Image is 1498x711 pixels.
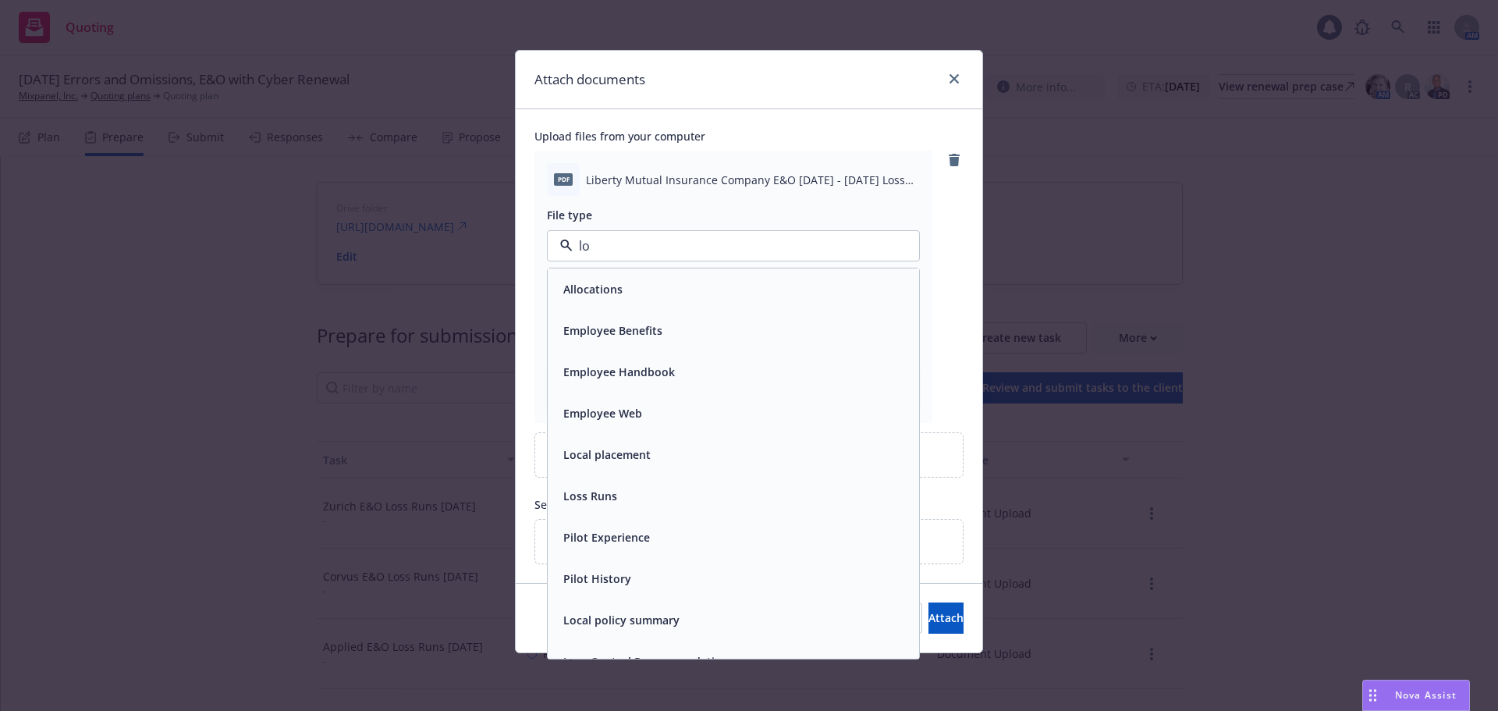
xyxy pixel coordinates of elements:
button: Pilot Experience [563,529,650,546]
button: Attach [928,603,964,634]
button: Nova Assist [1362,680,1470,711]
button: Employee Benefits [563,322,662,339]
button: Employee Web [563,405,642,421]
button: Loss Runs [563,488,617,504]
span: Select files from the Newfront files app [534,496,964,513]
button: Local placement [563,446,651,463]
span: Upload files from your computer [534,128,964,144]
div: Upload new files [534,432,964,478]
button: Loss Control Recommendations [563,653,734,670]
a: close [945,69,964,88]
span: pdf [554,173,573,185]
button: Pilot History [563,571,631,587]
span: Liberty Mutual Insurance Company E&O [DATE] - [DATE] Loss Runs - Valued [DATE].pdf [586,172,920,188]
span: File type [547,208,592,222]
input: Filter by keyword [573,236,888,255]
span: Nova Assist [1395,688,1457,702]
button: Employee Handbook [563,364,675,380]
span: Attach [928,610,964,625]
h1: Attach documents [534,69,645,90]
a: remove [945,151,964,169]
div: Drag to move [1363,681,1383,710]
button: Local policy summary [563,612,680,628]
div: Select existing files [534,519,964,564]
button: Allocations [563,281,623,297]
